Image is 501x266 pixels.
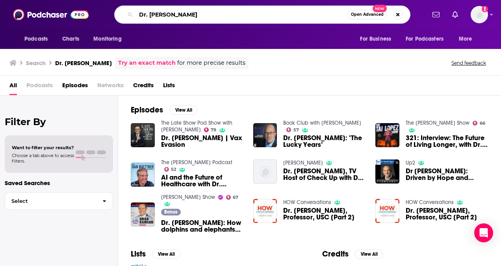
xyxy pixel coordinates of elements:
h3: Search [26,59,46,67]
a: Try an exact match [118,58,176,67]
img: Podchaser - Follow, Share and Rate Podcasts [13,7,89,22]
a: Dr. David Agus: How dolphins and elephants could help extend human life [161,219,244,233]
img: Dr. David Agus, TV Host of Check Up with Dr. David Agus [253,159,277,184]
span: Logged in as alisontucker [471,6,488,23]
button: View All [169,105,198,115]
div: Open Intercom Messenger [474,223,493,242]
span: 66 [480,122,485,125]
span: Podcasts [24,34,48,45]
a: AI and the Future of Healthcare with Dr. David Agus [161,174,244,187]
a: Dr. David Agus, Professor, USC [Part 2] [283,207,366,221]
a: Book Club with Michael Smerconish [283,120,361,126]
a: 66 [473,121,485,126]
a: 321: Interview: The Future of Living Longer, with Dr. David Agus [406,135,488,148]
a: 67 [226,195,239,200]
a: Dr. David Agus | Vax Evasion [161,135,244,148]
span: Select [5,199,96,204]
img: 321: Interview: The Future of Living Longer, with Dr. David Agus [375,123,399,147]
span: 57 [293,128,299,132]
a: Up2 [406,159,415,166]
button: open menu [354,32,401,47]
span: More [459,34,472,45]
h2: Lists [131,249,146,259]
span: For Podcasters [406,34,443,45]
a: All [9,79,17,95]
a: Brian Kilmeade Show [161,194,215,200]
span: 52 [171,168,176,171]
button: open menu [453,32,482,47]
a: EpisodesView All [131,105,198,115]
span: Choose a tab above to access filters. [12,153,74,164]
a: Dr. David Agus, Professor, USC [Part 2] [406,207,488,221]
span: For Business [360,34,391,45]
button: open menu [401,32,455,47]
span: for more precise results [177,58,245,67]
a: Dr David Agus: Driven by Hope and Inspiration [375,159,399,184]
img: Dr. David Agus: "The Lucky Years" [253,123,277,147]
span: 321: Interview: The Future of Living Longer, with Dr. [PERSON_NAME] [406,135,488,148]
span: Dr. [PERSON_NAME]: "The Lucky Years" [283,135,366,148]
span: AI and the Future of Healthcare with Dr. [PERSON_NAME] [161,174,244,187]
a: Rick Dayton [283,159,323,166]
button: Send feedback [449,60,488,66]
span: Networks [97,79,124,95]
svg: Add a profile image [482,6,488,12]
a: Show notifications dropdown [449,8,461,21]
a: 52 [164,167,176,172]
span: Want to filter your results? [12,145,74,150]
button: open menu [88,32,132,47]
a: HOW Conversations [406,199,454,206]
button: Select [5,192,113,210]
span: 79 [211,128,216,132]
button: View All [355,249,383,259]
span: Charts [62,34,79,45]
span: Monitoring [93,34,121,45]
span: Dr. [PERSON_NAME], TV Host of Check Up with Dr. [PERSON_NAME] [283,168,366,181]
span: Dr. [PERSON_NAME] | Vax Evasion [161,135,244,148]
a: ListsView All [131,249,180,259]
a: HOW Conversations [283,199,331,206]
img: Dr. David Agus, Professor, USC [Part 2] [253,199,277,223]
span: Dr. [PERSON_NAME]: How dolphins and elephants could help extend human life [161,219,244,233]
span: Podcasts [26,79,53,95]
img: Dr. David Agus: How dolphins and elephants could help extend human life [131,202,155,227]
span: 67 [233,196,238,199]
span: Open Advanced [351,13,384,17]
a: Dr David Agus: Driven by Hope and Inspiration [406,168,488,181]
a: CreditsView All [322,249,383,259]
span: Bonus [164,210,177,214]
img: AI and the Future of Healthcare with Dr. David Agus [131,163,155,187]
a: Lists [163,79,175,95]
a: 79 [204,127,217,132]
button: Show profile menu [471,6,488,23]
a: The Dan Buettner Podcast [161,159,232,166]
a: Show notifications dropdown [429,8,443,21]
h2: Filter By [5,116,113,127]
a: 57 [286,127,299,132]
span: Dr [PERSON_NAME]: Driven by Hope and Inspiration [406,168,488,181]
a: Dr. David Agus: "The Lucky Years" [283,135,366,148]
a: The Late Show Pod Show with Stephen Colbert [161,120,232,133]
img: Dr. David Agus, Professor, USC [Part 2] [375,199,399,223]
div: Search podcasts, credits, & more... [114,6,410,24]
button: Open AdvancedNew [347,10,387,19]
img: Dr. David Agus | Vax Evasion [131,123,155,147]
span: Dr. [PERSON_NAME], Professor, USC [Part 2] [406,207,488,221]
a: Credits [133,79,154,95]
a: Episodes [62,79,88,95]
a: Charts [57,32,84,47]
a: Dr. David Agus, TV Host of Check Up with Dr. David Agus [283,168,366,181]
h2: Episodes [131,105,163,115]
span: Dr. [PERSON_NAME], Professor, USC [Part 2] [283,207,366,221]
input: Search podcasts, credits, & more... [136,8,347,21]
